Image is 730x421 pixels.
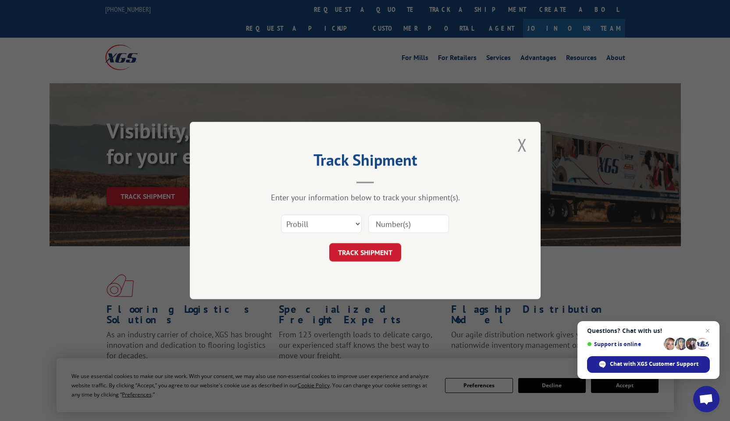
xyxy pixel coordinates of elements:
input: Number(s) [368,215,449,233]
div: Enter your information below to track your shipment(s). [234,192,497,202]
span: Chat with XGS Customer Support [587,356,710,373]
span: Chat with XGS Customer Support [610,360,698,368]
span: Support is online [587,341,661,347]
button: TRACK SHIPMENT [329,243,401,262]
a: Open chat [693,386,719,412]
span: Questions? Chat with us! [587,327,710,334]
h2: Track Shipment [234,154,497,170]
button: Close modal [515,133,530,157]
